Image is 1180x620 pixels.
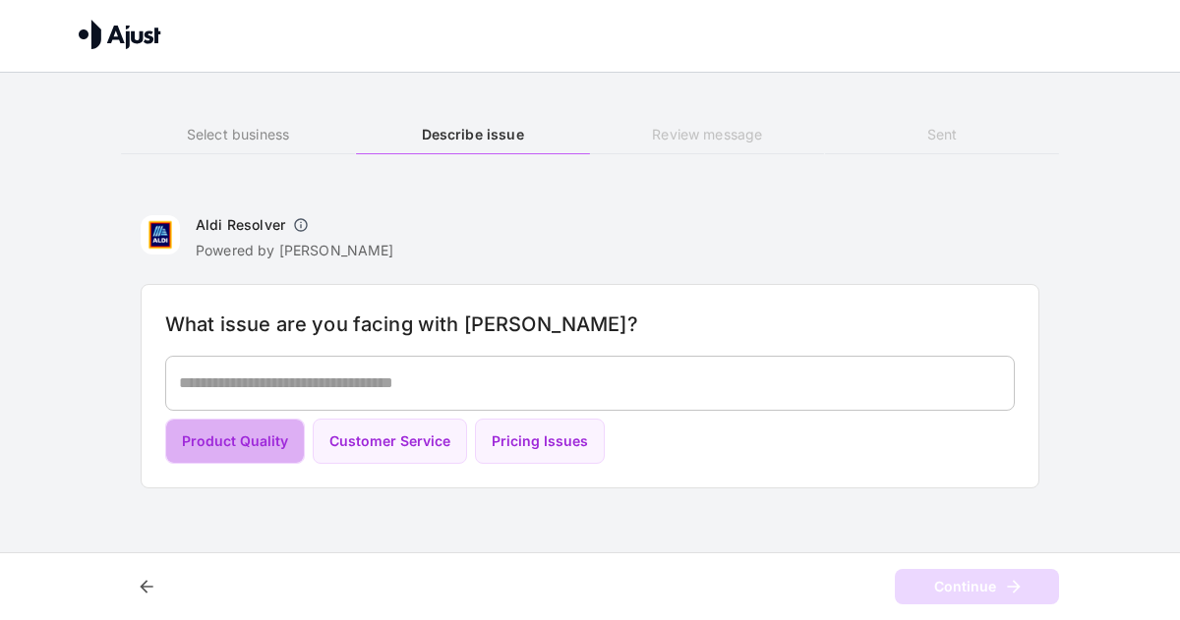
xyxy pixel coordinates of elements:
p: Powered by [PERSON_NAME] [196,241,394,260]
img: Ajust [79,20,161,49]
button: Product Quality [165,419,305,465]
h6: Describe issue [356,124,590,145]
h6: What issue are you facing with [PERSON_NAME]? [165,309,1015,340]
h6: Aldi Resolver [196,215,285,235]
h6: Review message [590,124,824,145]
button: Pricing Issues [475,419,605,465]
img: Aldi [141,215,180,254]
h6: Select business [121,124,355,145]
h6: Sent [825,124,1059,145]
button: Customer Service [313,419,467,465]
